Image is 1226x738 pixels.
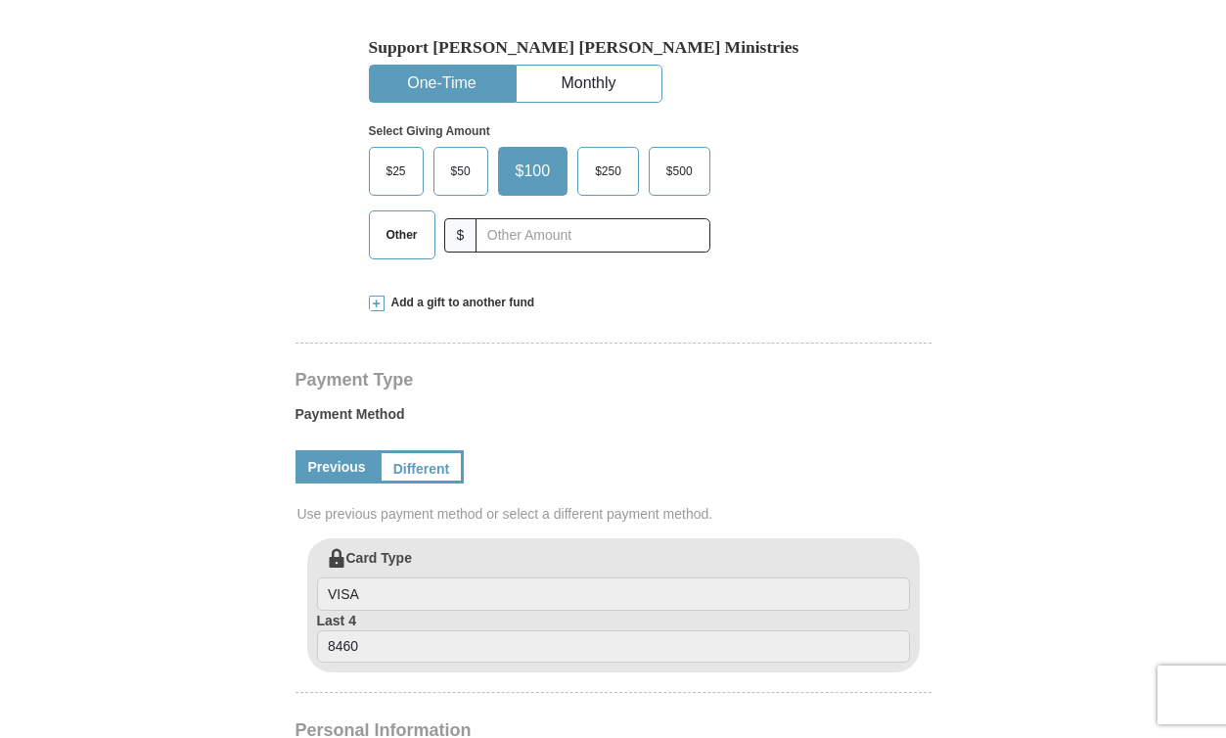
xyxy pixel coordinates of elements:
span: $50 [441,157,480,186]
span: Use previous payment method or select a different payment method. [297,504,933,524]
span: $ [444,218,477,253]
span: $250 [585,157,631,186]
input: Other Amount [476,218,709,253]
span: $100 [506,157,561,186]
strong: Select Giving Amount [369,124,490,138]
h5: Support [PERSON_NAME] [PERSON_NAME] Ministries [369,37,858,58]
h4: Personal Information [295,722,931,738]
h4: Payment Type [295,372,931,388]
label: Payment Method [295,404,931,434]
button: Monthly [517,66,661,102]
span: Other [377,220,428,250]
input: Card Type [317,577,910,611]
input: Last 4 [317,630,910,664]
label: Card Type [317,548,910,611]
a: Previous [295,450,379,484]
label: Last 4 [317,611,910,664]
span: $500 [657,157,703,186]
button: One-Time [370,66,515,102]
a: Different [379,450,465,484]
span: $25 [377,157,416,186]
span: Add a gift to another fund [385,295,535,311]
